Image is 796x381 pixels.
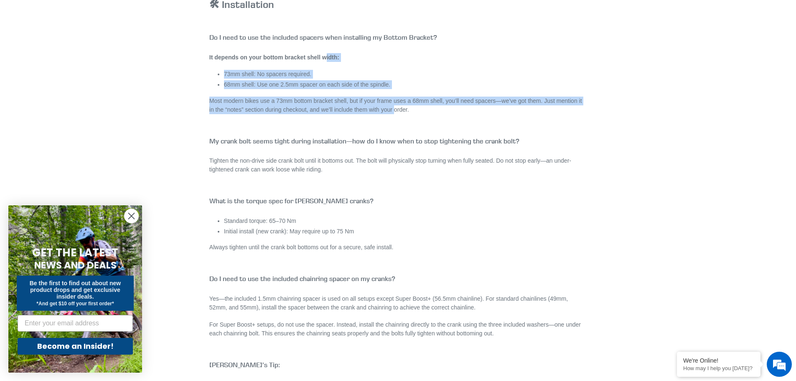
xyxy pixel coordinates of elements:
h4: Do I need to use the included chainring spacer on my cranks? [209,275,587,283]
p: How may I help you today? [683,365,754,371]
button: Become an Insider! [18,338,133,355]
div: We're Online! [683,357,754,364]
li: 68mm shell: Use one 2.5mm spacer on each side of the spindle. [224,80,587,89]
span: *And get $10 off your first order* [36,301,114,307]
p: For Super Boost+ setups, do not use the spacer. Instead, install the chainring directly to the cr... [209,320,587,338]
li: Standard torque: 65–70 Nm [224,217,587,225]
span: Be the first to find out about new product drops and get exclusive insider deals. [30,280,121,300]
h4: [PERSON_NAME]’s Tip: [209,361,587,369]
button: Close dialog [124,209,139,223]
p: Yes—the included 1.5mm chainring spacer is used on all setups except Super Boost+ (56.5mm chainli... [209,294,587,312]
span: NEWS AND DEALS [34,258,117,272]
li: 73mm shell: No spacers required. [224,70,587,79]
li: Initial install (new crank): May require up to 75 Nm [224,227,587,236]
p: Most modern bikes use a 73mm bottom bracket shell, but if your frame uses a 68mm shell, you’ll ne... [209,97,587,114]
p: Tighten the non-drive side crank bolt until it bottoms out. The bolt will physically stop turning... [209,156,587,174]
h4: What is the torque spec for [PERSON_NAME] cranks? [209,197,587,205]
h4: Do I need to use the included spacers when installing my Bottom Bracket? [209,33,587,41]
p: Always tighten until the crank bolt bottoms out for a secure, safe install. [209,243,587,252]
input: Enter your email address [18,315,133,332]
h4: My crank bolt seems tight during installation—how do I know when to stop tightening the crank bolt? [209,137,587,145]
span: GET THE LATEST [32,245,118,260]
strong: It depends on your bottom bracket shell width: [209,54,339,61]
